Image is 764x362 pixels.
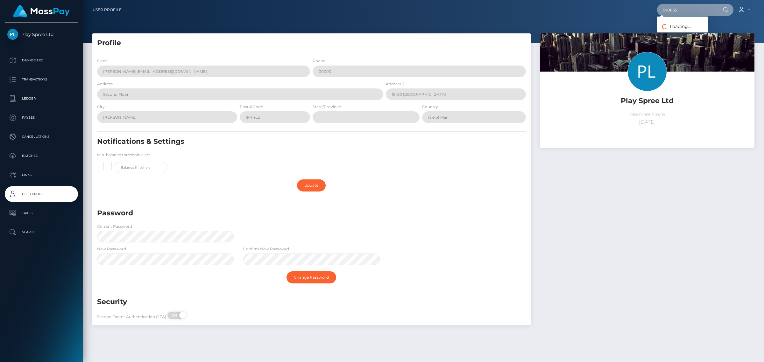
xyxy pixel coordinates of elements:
label: Phone [313,58,325,64]
label: City [97,104,105,110]
label: Country [422,104,438,110]
p: Taxes [7,208,75,218]
p: Dashboard [7,56,75,65]
p: Links [7,170,75,180]
a: Batches [5,148,78,164]
label: Address 2 [386,81,405,87]
a: Transactions [5,72,78,87]
label: State/Province [313,104,341,110]
p: Ledger [7,94,75,103]
label: Postal Code [240,104,263,110]
h5: Security [97,297,456,307]
label: New Password [97,246,126,252]
img: ... [540,33,754,176]
label: E-mail [97,58,110,64]
a: Payees [5,110,78,126]
p: Member since [DATE] [545,111,750,126]
label: Confirm New Password [243,246,289,252]
a: Cancellations [5,129,78,145]
p: Batches [7,151,75,161]
a: User Profile [93,3,122,17]
p: Search [7,227,75,237]
label: Current Password [97,224,132,229]
img: MassPay Logo [13,5,70,17]
a: Links [5,167,78,183]
a: Taxes [5,205,78,221]
label: Min. balance threshold alert [97,152,150,158]
label: Second Factor Authentication (2FA) [97,314,166,320]
a: Search [5,224,78,240]
p: Transactions [7,75,75,84]
p: Payees [7,113,75,122]
a: User Profile [5,186,78,202]
a: Ledger [5,91,78,107]
input: Search... [657,4,717,16]
h5: Profile [97,38,526,48]
h5: Play Spree Ltd [545,96,750,106]
img: Play Spree Ltd [7,29,18,40]
p: Cancellations [7,132,75,142]
span: Play Spree Ltd [5,31,78,37]
span: ON [167,312,183,319]
h5: Password [97,208,456,218]
a: Change Password [286,271,336,283]
p: User Profile [7,189,75,199]
span: Loading... [657,24,691,29]
h5: Notifications & Settings [97,137,456,147]
a: Dashboard [5,52,78,68]
a: Update [297,179,326,191]
label: Address [97,81,113,87]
